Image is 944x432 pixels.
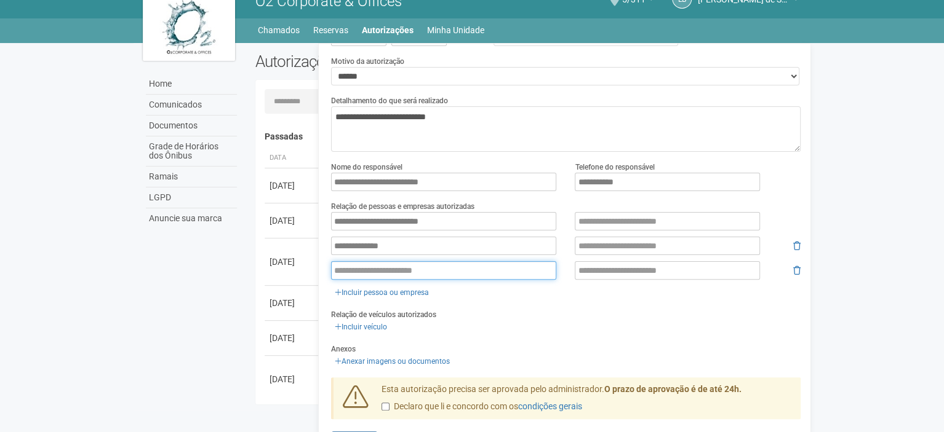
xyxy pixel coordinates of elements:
div: [DATE] [270,332,315,344]
a: Anexar imagens ou documentos [331,355,454,368]
label: Relação de veículos autorizados [331,309,436,320]
div: [DATE] [270,256,315,268]
div: [DATE] [270,179,315,192]
a: LGPD [146,187,237,208]
a: Minha Unidade [427,22,484,39]
a: Anuncie sua marca [146,208,237,229]
h2: Autorizações [255,52,519,71]
div: Esta autorização precisa ser aprovada pelo administrador. [372,383,801,419]
div: [DATE] [270,214,315,227]
th: Data [265,148,320,168]
strong: O prazo de aprovação é de até 24h. [604,384,742,394]
a: Chamados [258,22,300,39]
a: condições gerais [518,401,582,411]
label: Declaro que li e concordo com os [382,401,582,413]
div: [DATE] [270,297,315,309]
a: Incluir veículo [331,320,391,334]
a: Ramais [146,167,237,187]
i: Remover [793,242,801,250]
label: Telefone do responsável [575,162,654,173]
label: Motivo da autorização [331,56,404,67]
i: Remover [793,266,801,275]
a: Autorizações [362,22,414,39]
a: Home [146,74,237,95]
label: Anexos [331,344,356,355]
div: [DATE] [270,373,315,385]
h4: Passadas [265,132,792,141]
a: Reservas [313,22,348,39]
a: Incluir pessoa ou empresa [331,286,433,299]
a: Documentos [146,116,237,136]
label: Detalhamento do que será realizado [331,95,448,106]
label: Relação de pessoas e empresas autorizadas [331,201,474,212]
input: Declaro que li e concordo com oscondições gerais [382,403,390,410]
label: Nome do responsável [331,162,402,173]
a: Grade de Horários dos Ônibus [146,136,237,167]
a: Comunicados [146,95,237,116]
